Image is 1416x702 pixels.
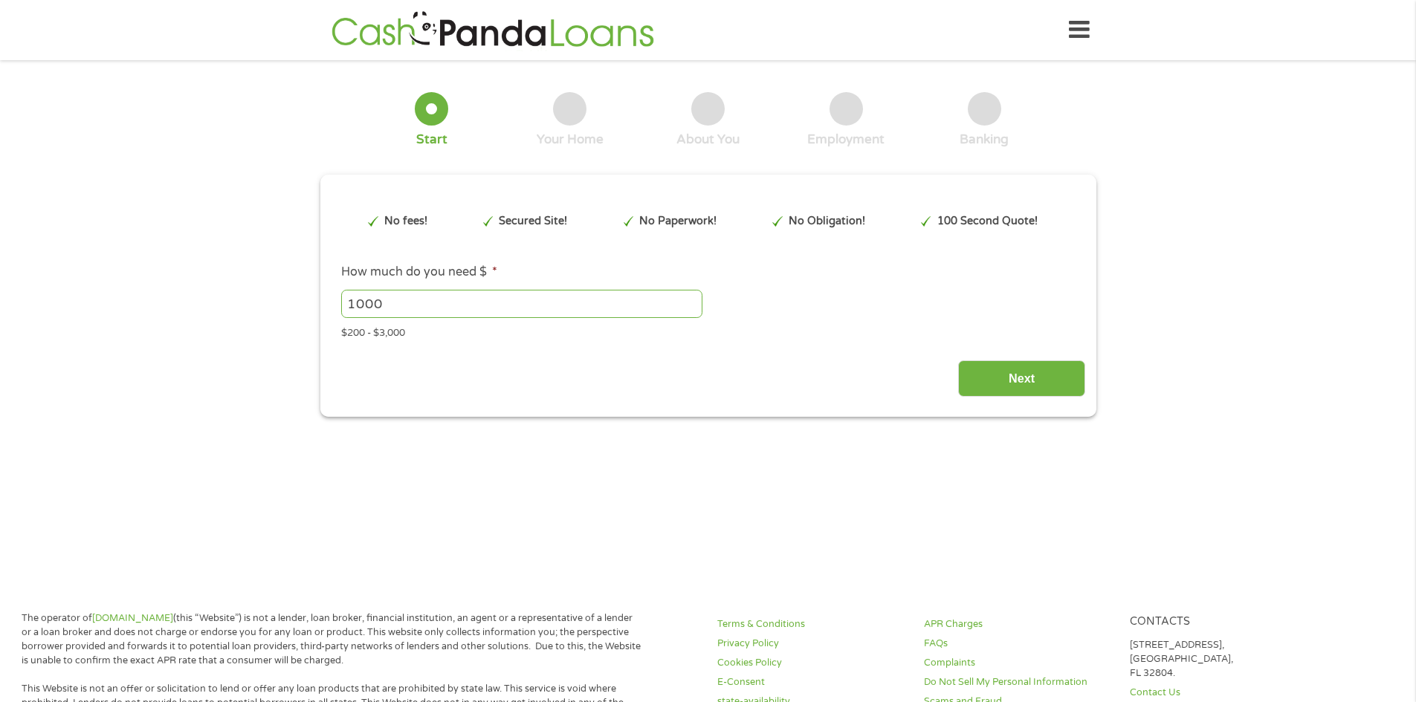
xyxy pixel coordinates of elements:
[639,213,717,230] p: No Paperwork!
[499,213,567,230] p: Secured Site!
[416,131,447,148] div: Start
[958,360,1085,397] input: Next
[960,131,1009,148] div: Banking
[937,213,1038,230] p: 100 Second Quote!
[924,617,1113,631] a: APR Charges
[384,213,427,230] p: No fees!
[717,656,906,670] a: Cookies Policy
[924,675,1113,689] a: Do Not Sell My Personal Information
[327,9,659,51] img: GetLoanNow Logo
[717,617,906,631] a: Terms & Conditions
[341,321,1074,341] div: $200 - $3,000
[676,131,740,148] div: About You
[92,612,173,624] a: [DOMAIN_NAME]
[924,637,1113,651] a: FAQs
[807,131,885,148] div: Employment
[537,131,604,148] div: Your Home
[1130,615,1319,629] h4: Contacts
[924,656,1113,670] a: Complaints
[717,675,906,689] a: E-Consent
[717,637,906,651] a: Privacy Policy
[789,213,865,230] p: No Obligation!
[22,611,641,668] p: The operator of (this “Website”) is not a lender, loan broker, financial institution, an agent or...
[341,264,497,280] label: How much do you need $
[1130,638,1319,680] p: [STREET_ADDRESS], [GEOGRAPHIC_DATA], FL 32804.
